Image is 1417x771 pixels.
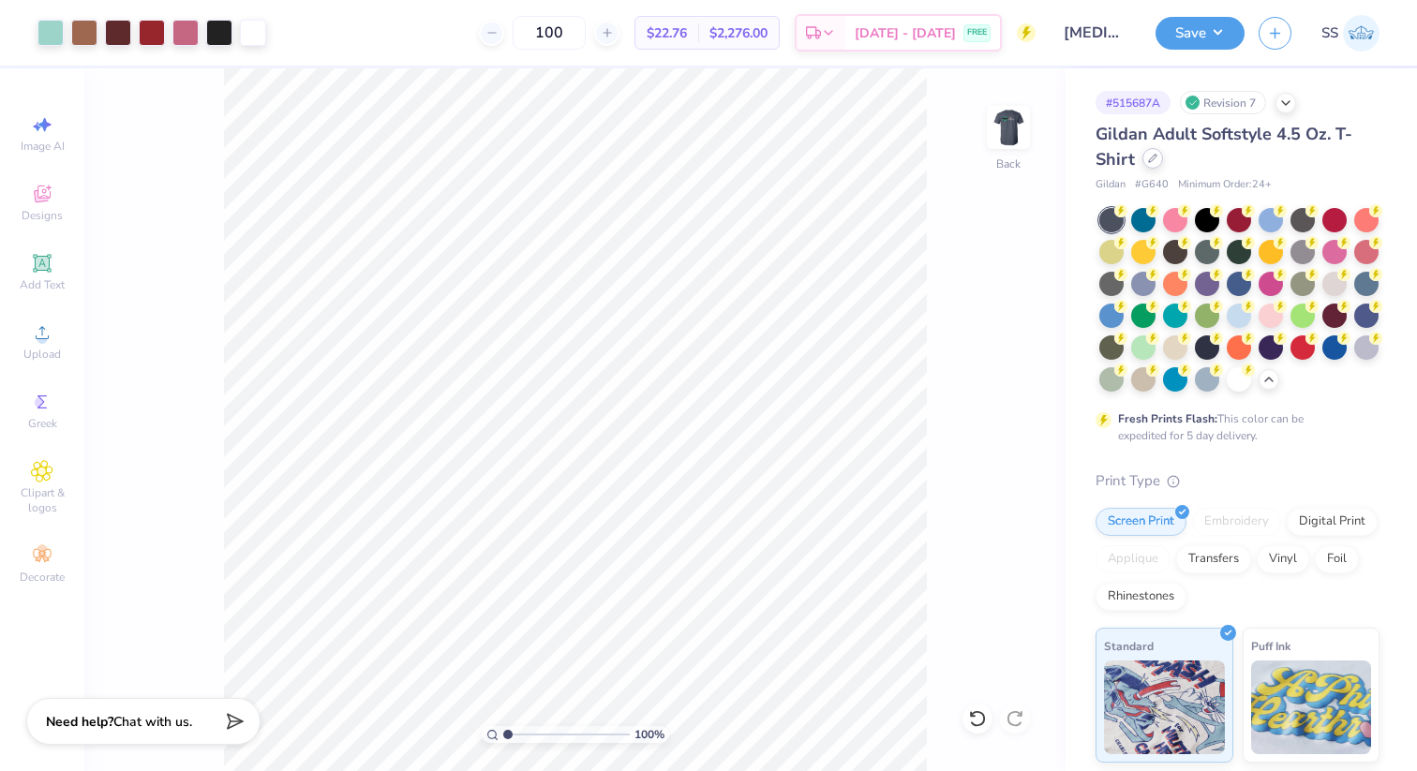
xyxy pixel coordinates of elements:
span: # G640 [1135,177,1169,193]
strong: Fresh Prints Flash: [1118,411,1217,426]
span: Upload [23,347,61,362]
span: 100 % [634,726,664,743]
div: Embroidery [1192,508,1281,536]
div: Print Type [1096,470,1380,492]
span: Designs [22,208,63,223]
div: This color can be expedited for 5 day delivery. [1118,410,1349,444]
span: $22.76 [647,23,687,43]
span: Standard [1104,636,1154,656]
img: Sidra Saturay [1343,15,1380,52]
div: # 515687A [1096,91,1171,114]
span: Add Text [20,277,65,292]
span: [DATE] - [DATE] [855,23,956,43]
img: Standard [1104,660,1225,754]
span: $2,276.00 [709,23,768,43]
div: Digital Print [1287,508,1378,536]
div: Vinyl [1257,545,1309,573]
span: FREE [967,26,987,39]
span: Greek [28,416,57,431]
span: Puff Ink [1251,636,1290,656]
div: Transfers [1176,545,1251,573]
input: – – [513,16,586,50]
div: Back [996,156,1021,172]
span: Clipart & logos [9,485,75,515]
div: Revision 7 [1180,91,1266,114]
span: Minimum Order: 24 + [1178,177,1272,193]
span: Decorate [20,570,65,585]
button: Save [1156,17,1245,50]
a: SS [1321,15,1380,52]
span: Chat with us. [113,713,192,731]
div: Rhinestones [1096,583,1186,611]
span: Gildan Adult Softstyle 4.5 Oz. T-Shirt [1096,123,1352,171]
img: Back [990,109,1027,146]
strong: Need help? [46,713,113,731]
input: Untitled Design [1050,14,1141,52]
span: Gildan [1096,177,1126,193]
div: Foil [1315,545,1359,573]
span: SS [1321,22,1338,44]
div: Screen Print [1096,508,1186,536]
span: Image AI [21,139,65,154]
div: Applique [1096,545,1171,573]
img: Puff Ink [1251,660,1372,754]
